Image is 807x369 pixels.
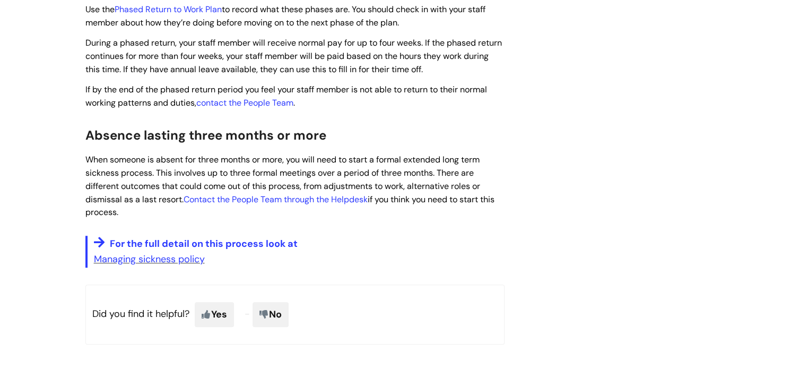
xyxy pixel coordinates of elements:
[85,127,326,143] span: Absence lasting three months or more
[94,253,205,265] a: Managing sickness policy
[85,154,494,218] span: When someone is absent for three months or more, you will need to start a formal extended long te...
[85,37,502,75] span: During a phased return, your staff member will receive normal pay for up to four weeks. If the ph...
[110,237,298,250] span: For the full detail on this process look at
[115,4,222,15] a: Phased Return to Work Plan
[85,285,505,344] p: Did you find it helpful?
[184,194,368,205] a: Contact the People Team through the Helpdesk
[253,302,289,327] span: No
[195,302,234,327] span: Yes
[85,4,485,28] span: Use the to record what these phases are. You should check in with your staff member about how the...
[196,97,293,108] a: contact the People Team
[85,84,487,108] span: If by the end of the phased return period you feel your staff member is not able to return to the...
